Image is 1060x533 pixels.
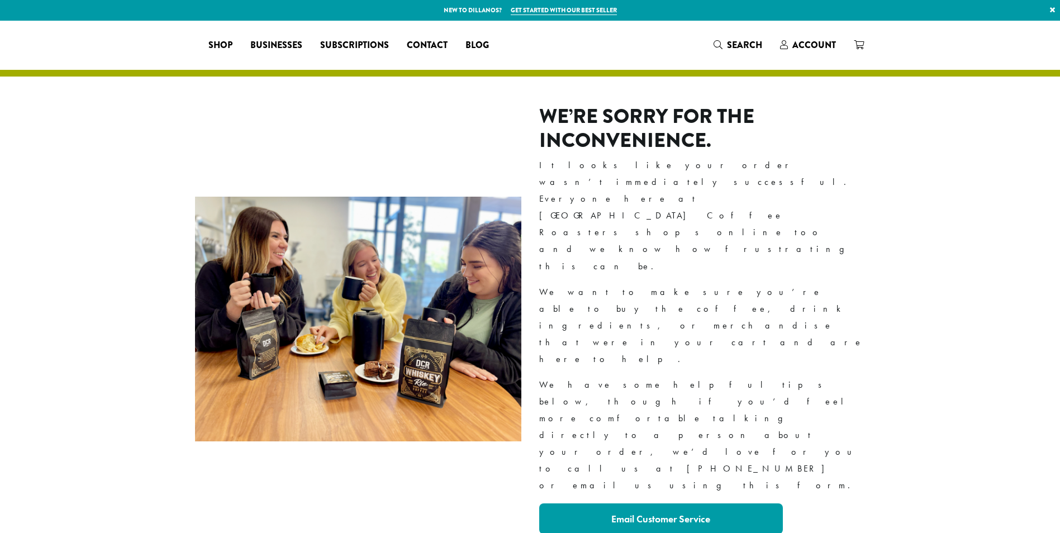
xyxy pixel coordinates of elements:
a: Get started with our best seller [511,6,617,15]
p: It looks like your order wasn’t immediately successful. Everyone here at [GEOGRAPHIC_DATA] Coffee... [539,157,866,275]
p: We want to make sure you’re able to buy the coffee, drink ingredients, or merchandise that were i... [539,284,866,368]
p: We have some helpful tips below, though if you’d feel more comfortable talking directly to a pers... [539,377,866,494]
strong: Email Customer Service [611,512,710,525]
span: Businesses [250,39,302,53]
span: Search [727,39,762,51]
a: Search [705,36,771,54]
span: Shop [208,39,232,53]
span: Contact [407,39,448,53]
h2: We’re sorry for the inconvenience. [539,104,866,153]
span: Account [792,39,836,51]
span: Blog [465,39,489,53]
span: Subscriptions [320,39,389,53]
a: Shop [199,36,241,54]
